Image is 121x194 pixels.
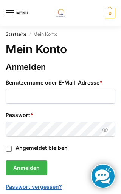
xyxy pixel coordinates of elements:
[26,32,33,37] span: /
[6,62,115,72] h2: Anmelden
[6,160,47,176] button: Anmelden
[6,111,115,119] label: Passwort
[99,126,111,134] button: Passwort anzeigen
[16,145,68,151] span: Angemeldet bleiben
[6,8,28,19] button: Menu
[6,183,62,190] a: Passwort vergessen?
[6,146,12,152] input: Angemeldet bleiben
[6,26,115,42] nav: Breadcrumb
[6,79,115,87] label: Benutzername oder E-Mail-Adresse
[6,31,26,37] a: Startseite
[103,8,115,18] nav: Cart contents
[51,9,69,17] img: Solaranlagen, Speicheranlagen und Energiesparprodukte
[6,42,115,56] h1: Mein Konto
[105,8,115,18] span: 0
[103,8,115,18] a: 0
